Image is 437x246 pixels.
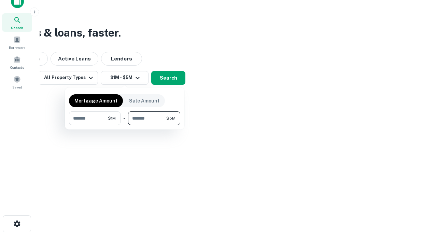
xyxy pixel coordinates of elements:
[74,97,117,105] p: Mortgage Amount
[123,111,125,125] div: -
[108,115,116,121] span: $1M
[166,115,175,121] span: $5M
[129,97,159,105] p: Sale Amount
[403,191,437,224] iframe: Chat Widget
